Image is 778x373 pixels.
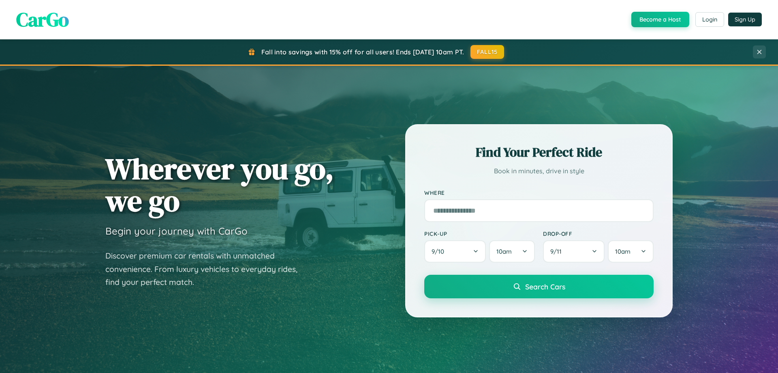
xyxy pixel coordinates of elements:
[424,189,654,196] label: Where
[470,45,504,59] button: FALL15
[695,12,724,27] button: Login
[424,165,654,177] p: Book in minutes, drive in style
[496,248,512,255] span: 10am
[631,12,689,27] button: Become a Host
[105,249,308,289] p: Discover premium car rentals with unmatched convenience. From luxury vehicles to everyday rides, ...
[432,248,448,255] span: 9 / 10
[424,275,654,298] button: Search Cars
[261,48,464,56] span: Fall into savings with 15% off for all users! Ends [DATE] 10am PT.
[105,153,334,217] h1: Wherever you go, we go
[608,240,654,263] button: 10am
[489,240,535,263] button: 10am
[543,230,654,237] label: Drop-off
[615,248,631,255] span: 10am
[728,13,762,26] button: Sign Up
[525,282,565,291] span: Search Cars
[424,230,535,237] label: Pick-up
[105,225,248,237] h3: Begin your journey with CarGo
[16,6,69,33] span: CarGo
[424,240,486,263] button: 9/10
[550,248,566,255] span: 9 / 11
[424,143,654,161] h2: Find Your Perfect Ride
[543,240,605,263] button: 9/11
